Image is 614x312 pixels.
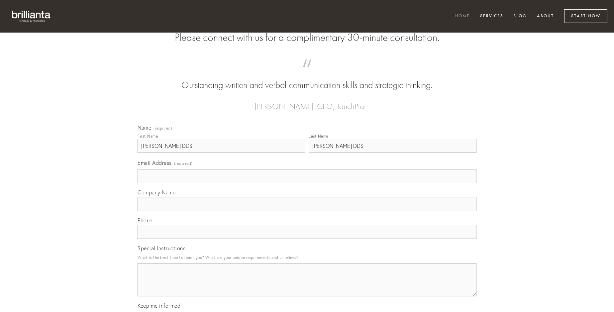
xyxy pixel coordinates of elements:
[148,92,466,113] figcaption: — [PERSON_NAME], CEO, TouchPlan
[138,31,476,44] h2: Please connect with us for a complimentary 30-minute consultation.
[533,11,558,22] a: About
[564,9,607,23] a: Start Now
[138,189,175,196] span: Company Name
[138,217,153,224] span: Phone
[153,126,172,130] span: (required)
[148,66,466,92] blockquote: Outstanding written and verbal communication skills and strategic thinking.
[476,11,508,22] a: Services
[138,253,476,262] p: What is the best time to reach you? What are your unique requirements and timelines?
[7,7,56,26] img: brillianta - research, strategy, marketing
[148,66,466,79] span: “
[509,11,531,22] a: Blog
[138,124,151,131] span: Name
[451,11,474,22] a: Home
[138,302,180,309] span: Keep me informed
[174,159,193,168] span: (required)
[138,134,158,139] div: First Name
[138,159,172,166] span: Email Address
[138,245,185,252] span: Special Instructions
[309,134,329,139] div: Last Name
